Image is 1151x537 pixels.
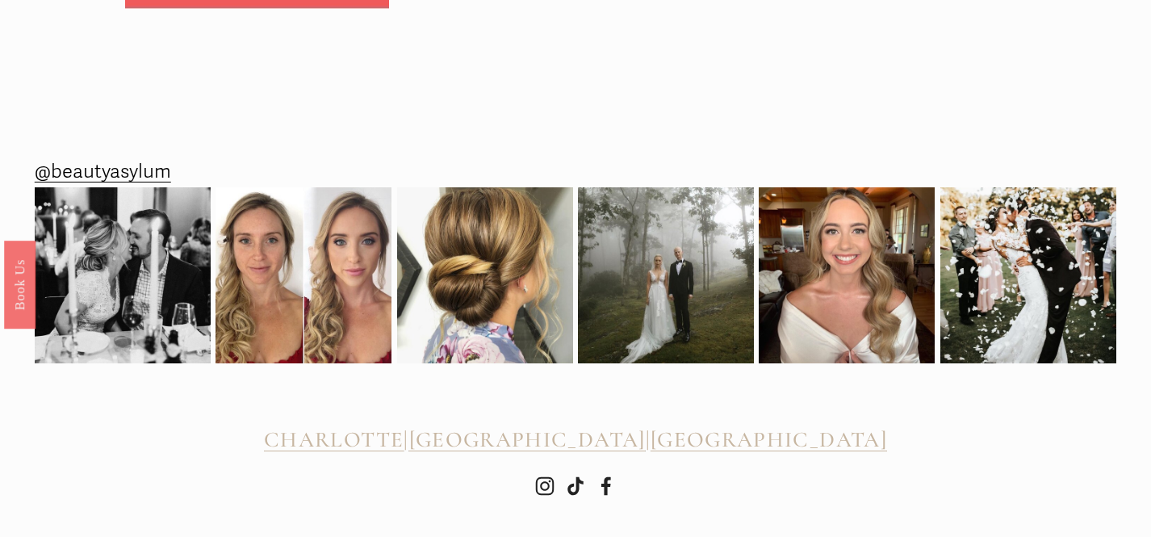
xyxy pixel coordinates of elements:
img: 2020 didn&rsquo;t stop this wedding celebration! 🎊😍🎉 @beautyasylum_atlanta #beautyasylum @bridal_... [940,166,1116,386]
a: Instagram [535,476,555,496]
a: CHARLOTTE [264,427,404,453]
img: So much pretty from this weekend! Here&rsquo;s one from @beautyasylum_charlotte #beautyasylum @up... [397,170,573,380]
img: Picture perfect 💫 @beautyasylum_charlotte @apryl_naylor_makeup #beautyasylum_apryl @uptownfunkyou... [578,187,754,363]
a: Facebook [596,476,616,496]
a: [GEOGRAPHIC_DATA] [409,427,646,453]
a: TikTok [566,476,585,496]
span: [GEOGRAPHIC_DATA] [409,426,646,453]
a: Book Us [4,240,36,328]
span: CHARLOTTE [264,426,404,453]
img: It&rsquo;s been a while since we&rsquo;ve shared a before and after! Subtle makeup &amp; romantic... [216,187,391,363]
img: Going into the wedding weekend with some bridal inspo for ya! 💫 @beautyasylum_charlotte #beautyas... [759,187,935,363]
span: | [646,426,651,453]
span: | [404,426,408,453]
a: @beautyasylum [35,155,171,190]
a: [GEOGRAPHIC_DATA] [651,427,887,453]
img: Rehearsal dinner vibes from Raleigh, NC. We added a subtle braid at the top before we created her... [35,187,211,363]
span: [GEOGRAPHIC_DATA] [651,426,887,453]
